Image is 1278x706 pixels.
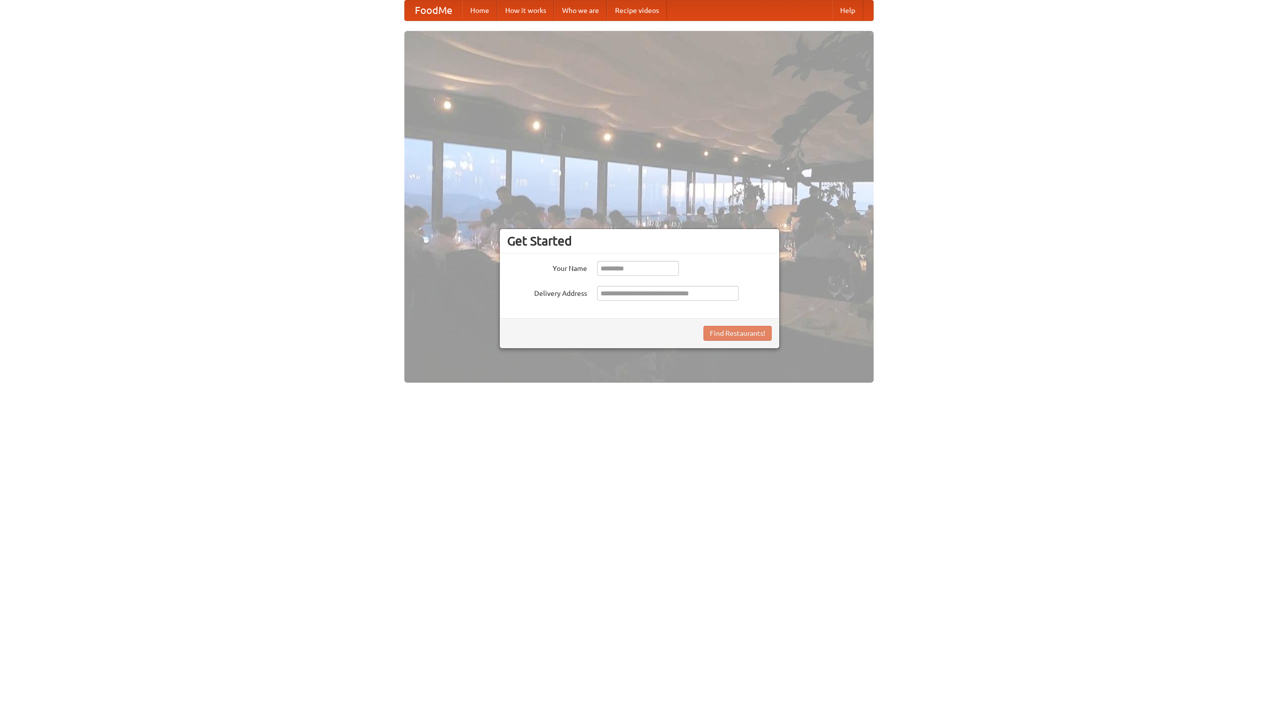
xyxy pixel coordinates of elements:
a: Who we are [554,0,607,20]
button: Find Restaurants! [703,326,772,341]
a: Recipe videos [607,0,667,20]
label: Delivery Address [507,286,587,298]
a: Help [832,0,863,20]
a: How it works [497,0,554,20]
a: FoodMe [405,0,462,20]
label: Your Name [507,261,587,273]
h3: Get Started [507,234,772,248]
a: Home [462,0,497,20]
